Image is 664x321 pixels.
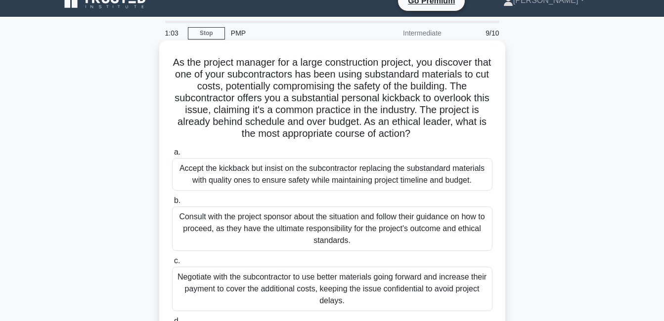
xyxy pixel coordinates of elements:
[447,23,505,43] div: 9/10
[172,158,492,191] div: Accept the kickback but insist on the subcontractor replacing the substandard materials with qual...
[159,23,188,43] div: 1:03
[171,56,493,140] h5: As the project manager for a large construction project, you discover that one of your subcontrac...
[174,256,180,265] span: c.
[174,196,180,204] span: b.
[225,23,361,43] div: PMP
[172,206,492,251] div: Consult with the project sponsor about the situation and follow their guidance on how to proceed,...
[174,148,180,156] span: a.
[361,23,447,43] div: Intermediate
[172,267,492,311] div: Negotiate with the subcontractor to use better materials going forward and increase their payment...
[188,27,225,40] a: Stop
